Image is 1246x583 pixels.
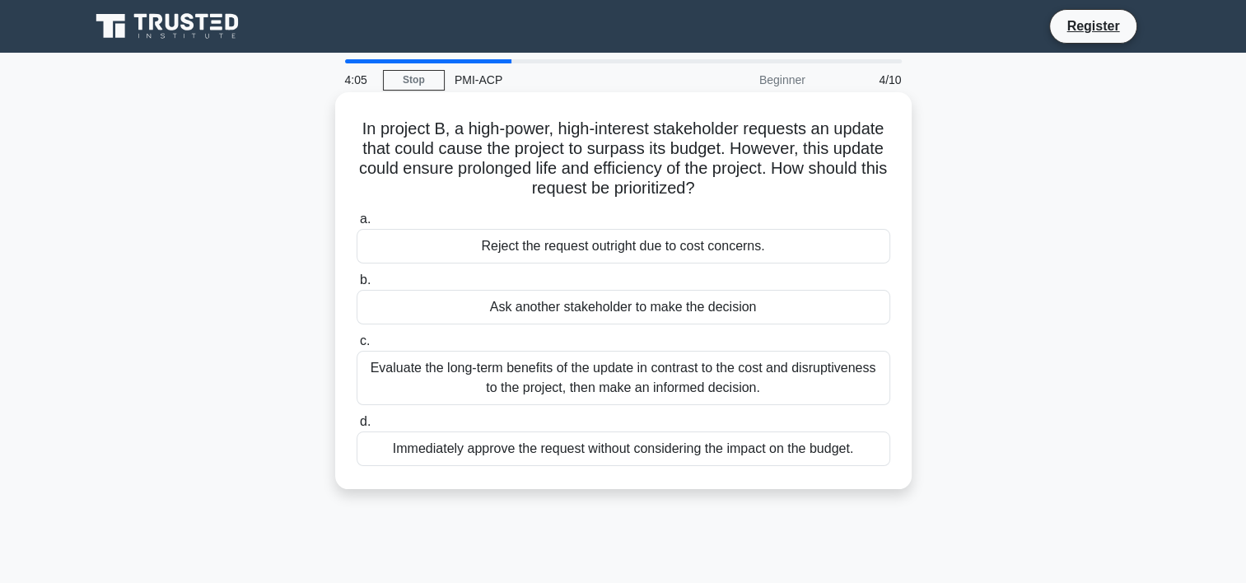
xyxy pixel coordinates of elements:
h5: In project B, a high-power, high-interest stakeholder requests an update that could cause the pro... [355,119,892,199]
a: Register [1057,16,1129,36]
span: d. [360,414,371,428]
div: Reject the request outright due to cost concerns. [357,229,890,264]
div: 4:05 [335,63,383,96]
div: Ask another stakeholder to make the decision [357,290,890,324]
span: a. [360,212,371,226]
div: 4/10 [815,63,912,96]
div: Immediately approve the request without considering the impact on the budget. [357,431,890,466]
span: b. [360,273,371,287]
div: Evaluate the long-term benefits of the update in contrast to the cost and disruptiveness to the p... [357,351,890,405]
div: PMI-ACP [445,63,671,96]
span: c. [360,333,370,347]
a: Stop [383,70,445,91]
div: Beginner [671,63,815,96]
